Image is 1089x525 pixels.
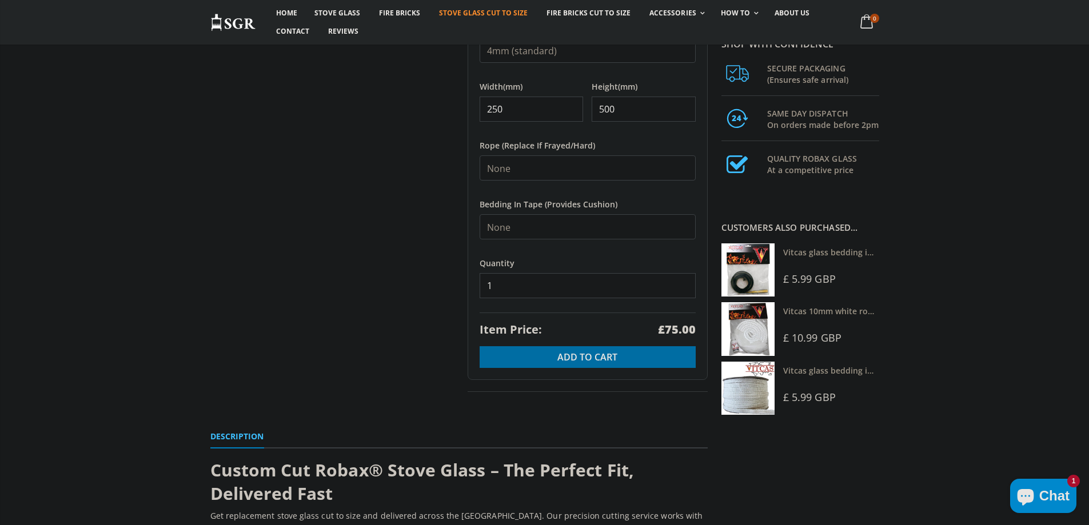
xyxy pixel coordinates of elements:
[783,272,836,286] span: £ 5.99 GBP
[210,13,256,32] img: Stove Glass Replacement
[783,331,841,344] span: £ 10.99 GBP
[557,351,617,363] span: Add to Cart
[767,151,879,176] h3: QUALITY ROBAX GLASS At a competitive price
[328,26,358,36] span: Reviews
[721,243,775,296] img: Vitcas stove glass bedding in tape
[480,322,542,338] span: Item Price:
[268,4,306,22] a: Home
[721,362,775,415] img: Vitcas stove glass bedding in tape
[306,4,369,22] a: Stove Glass
[618,82,637,92] span: (mm)
[276,26,309,36] span: Contact
[775,8,809,18] span: About us
[503,82,522,92] span: (mm)
[538,4,639,22] a: Fire Bricks Cut To Size
[480,248,696,268] label: Quantity
[320,22,367,41] a: Reviews
[480,346,696,368] button: Add to Cart
[480,130,696,151] label: Rope (Replace If Frayed/Hard)
[855,11,879,34] a: 0
[314,8,360,18] span: Stove Glass
[721,8,750,18] span: How To
[783,306,1007,316] a: Vitcas 10mm white rope kit - includes rope seal and glue!
[592,71,696,92] label: Height
[766,4,818,22] a: About us
[370,4,429,22] a: Fire Bricks
[439,8,528,18] span: Stove Glass Cut To Size
[649,8,696,18] span: Accessories
[1007,479,1080,516] inbox-online-store-chat: Shopify online store chat
[767,106,879,131] h3: SAME DAY DISPATCH On orders made before 2pm
[480,71,584,92] label: Width
[268,22,318,41] a: Contact
[379,8,420,18] span: Fire Bricks
[641,4,710,22] a: Accessories
[721,302,775,355] img: Vitcas white rope, glue and gloves kit 10mm
[783,390,836,404] span: £ 5.99 GBP
[767,61,879,86] h3: SECURE PACKAGING (Ensures safe arrival)
[547,8,631,18] span: Fire Bricks Cut To Size
[430,4,536,22] a: Stove Glass Cut To Size
[783,365,1026,376] a: Vitcas glass bedding in tape - 2mm x 15mm x 2 meters (White)
[783,247,996,258] a: Vitcas glass bedding in tape - 2mm x 10mm x 2 meters
[480,189,696,210] label: Bedding In Tape (Provides Cushion)
[210,458,634,505] strong: Custom Cut Robax® Stove Glass – The Perfect Fit, Delivered Fast
[276,8,297,18] span: Home
[658,322,696,338] strong: £75.00
[721,223,879,232] div: Customers also purchased...
[210,426,264,448] a: Description
[712,4,764,22] a: How To
[870,14,879,23] span: 0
